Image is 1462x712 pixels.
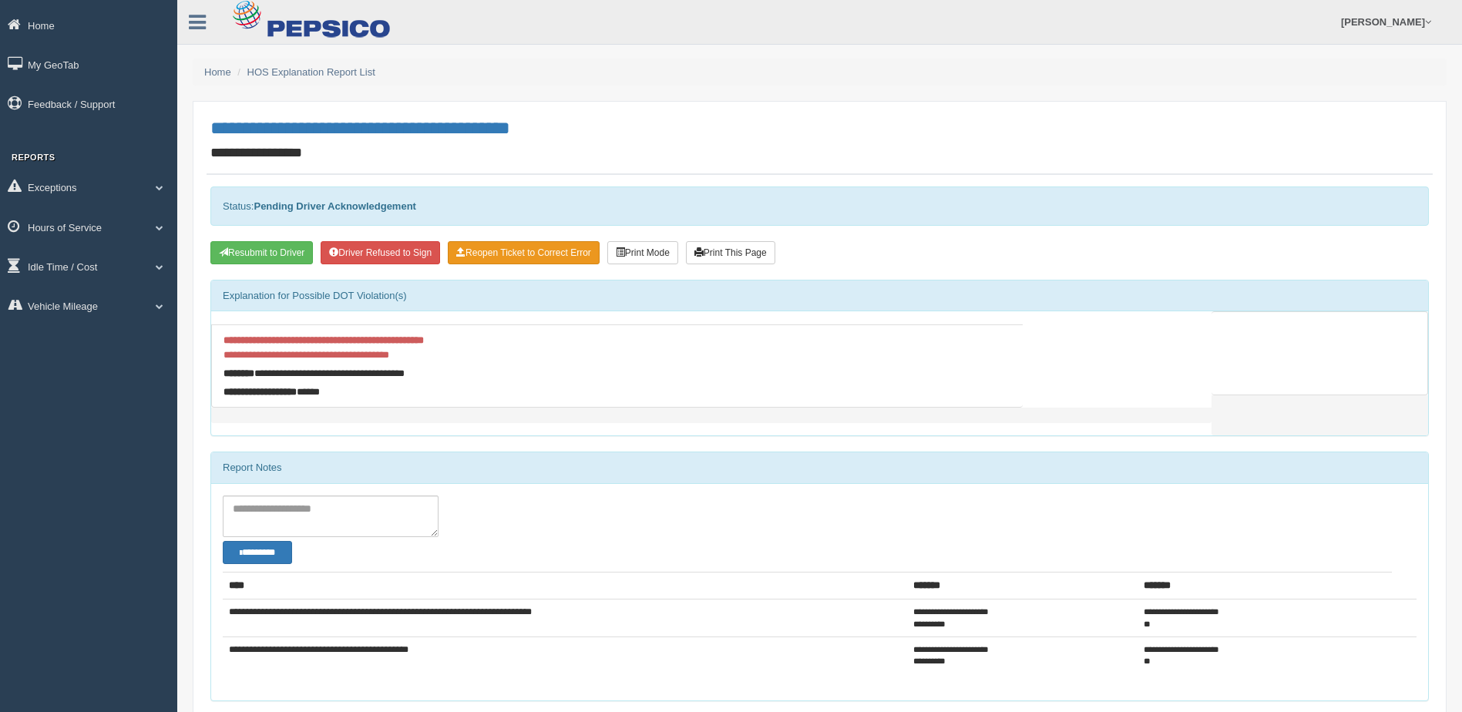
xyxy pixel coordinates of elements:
button: Driver Refused to Sign [321,241,440,264]
a: HOS Explanation Report List [247,66,375,78]
button: Resubmit To Driver [210,241,313,264]
button: Print This Page [686,241,775,264]
strong: Pending Driver Acknowledgement [254,200,415,212]
a: Home [204,66,231,78]
button: Change Filter Options [223,541,292,564]
div: Report Notes [211,452,1428,483]
div: Status: [210,186,1429,226]
button: Reopen Ticket [448,241,600,264]
button: Print Mode [607,241,678,264]
div: Explanation for Possible DOT Violation(s) [211,280,1428,311]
